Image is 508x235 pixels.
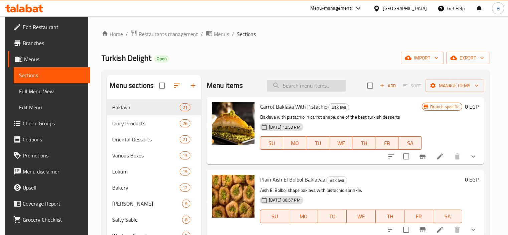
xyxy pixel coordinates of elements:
[328,103,349,111] div: Baklava
[327,177,347,184] span: Baklava
[182,201,190,207] span: 9
[292,212,315,221] span: MO
[8,180,90,196] a: Upsell
[201,30,203,38] li: /
[23,39,85,47] span: Branches
[107,147,201,163] div: Various Boxes13
[112,200,182,208] span: [PERSON_NAME]
[407,212,431,221] span: FR
[23,216,85,224] span: Grocery Checklist
[212,102,255,145] img: Carrot Baklava With Pistachio
[112,184,180,192] div: Bakery
[182,216,190,224] div: items
[180,184,190,192] div: items
[107,212,201,228] div: Salty Sable8
[19,71,85,79] span: Sections
[23,119,85,127] span: Choice Groups
[180,104,190,111] span: 21
[446,52,489,64] button: export
[112,103,180,111] span: Baklava
[436,226,444,234] a: Edit menu item
[180,103,190,111] div: items
[14,83,90,99] a: Full Menu View
[266,124,303,130] span: [DATE] 12:59 PM
[377,81,398,91] button: Add
[398,136,421,150] button: SA
[404,210,433,223] button: FR
[449,148,465,164] button: delete
[401,138,419,148] span: SA
[214,30,229,38] span: Menus
[465,175,479,184] h6: 0 EGP
[8,51,90,67] a: Menus
[212,175,255,218] img: Plain Aish El Bolbol Baklavaa
[352,136,375,150] button: TH
[267,80,346,92] input: search
[180,185,190,191] span: 12
[182,217,190,223] span: 8
[260,102,327,112] span: Carrot Baklava With Pistachio
[182,200,190,208] div: items
[110,81,154,91] h2: Menu sections
[169,78,185,94] span: Sort sections
[112,216,182,224] span: Salty Sable
[8,163,90,180] a: Menu disclaimer
[383,148,399,164] button: sort-choices
[260,174,325,185] span: Plain Aish El Bolbol Baklavaa
[107,180,201,196] div: Bakery12
[355,138,373,148] span: TH
[414,148,431,164] button: Branch-specific-item
[332,138,350,148] span: WE
[19,103,85,111] span: Edit Menu
[180,135,190,143] div: items
[23,200,85,208] span: Coverage Report
[8,147,90,163] a: Promotions
[24,55,85,63] span: Menus
[8,115,90,131] a: Choice Groups
[8,19,90,35] a: Edit Restaurant
[263,212,286,221] span: SU
[126,30,128,38] li: /
[452,54,484,62] span: export
[155,79,169,93] span: Select all sections
[310,4,351,12] div: Menu-management
[185,78,201,94] button: Add section
[398,81,426,91] span: Select section first
[112,135,180,143] span: Oriental Desserts
[321,212,344,221] span: TU
[465,102,479,111] h6: 0 EGP
[180,151,190,159] div: items
[112,151,180,159] span: Various Boxes
[347,210,375,223] button: WE
[180,152,190,159] span: 13
[436,152,444,160] a: Edit menu item
[107,99,201,115] div: Baklava21
[19,87,85,95] span: Full Menu View
[286,138,304,148] span: MO
[349,212,373,221] span: WE
[232,30,234,38] li: /
[237,30,256,38] span: Sections
[102,30,123,38] a: Home
[139,30,198,38] span: Restaurants management
[260,186,462,195] p: Aish El Bolbol shape baklava with pistachio sprinkle.
[376,210,404,223] button: TH
[23,167,85,175] span: Menu disclaimer
[23,151,85,159] span: Promotions
[8,212,90,228] a: Grocery Checklist
[401,52,444,64] button: import
[112,119,180,127] span: Diary Products
[180,168,190,175] span: 19
[112,167,180,175] div: Lokum
[306,136,329,150] button: TU
[260,210,289,223] button: SU
[206,81,243,91] h2: Menu items
[23,23,85,31] span: Edit Restaurant
[469,226,477,234] svg: Show Choices
[383,5,427,12] div: [GEOGRAPHIC_DATA]
[260,113,421,121] p: Baklava with pistachio in carrot shape, one of the best turkish desserts
[8,131,90,147] a: Coupons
